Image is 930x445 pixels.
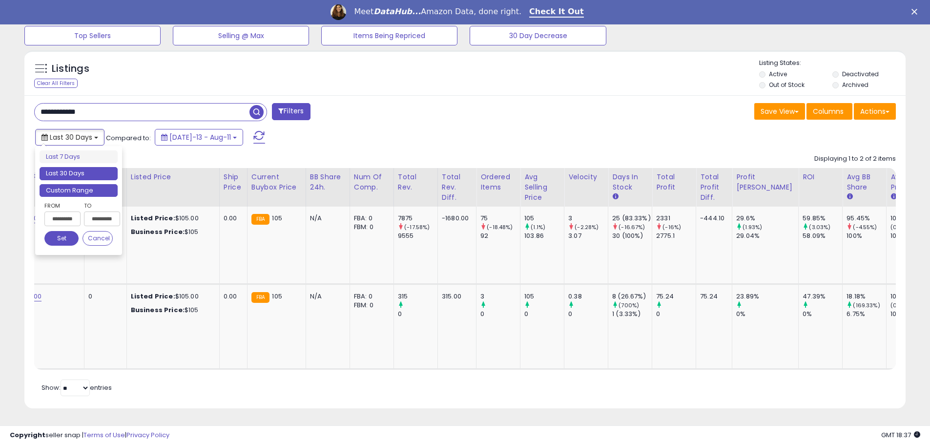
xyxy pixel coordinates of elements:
span: Show: entries [41,383,112,392]
div: Ship Price [224,172,243,192]
div: FBA: 0 [354,214,386,223]
div: 0.00 [224,292,240,301]
div: -1680.00 [442,214,469,223]
div: 105 [524,214,564,223]
label: Active [769,70,787,78]
label: Deactivated [842,70,879,78]
div: Total Rev. [398,172,434,192]
div: 75 [480,214,520,223]
div: 59.85% [803,214,842,223]
small: (-16.67%) [619,223,645,231]
button: Top Sellers [24,26,161,45]
div: 105 [890,310,930,318]
div: Ordered Items [480,172,516,192]
button: Save View [754,103,805,120]
div: 3.07 [568,232,608,240]
b: Business Price: [131,305,185,315]
button: Cancel [83,231,113,246]
div: 18.18% [847,292,886,301]
div: 0.38 [568,292,608,301]
div: Total Rev. Diff. [442,172,472,203]
div: 95.45% [847,214,886,223]
button: Items Being Repriced [321,26,457,45]
div: 105 [890,232,930,240]
div: 1 (3.33%) [612,310,652,318]
div: 315.00 [442,292,469,301]
div: 7875 [398,214,437,223]
small: (-16%) [662,223,681,231]
label: To [84,201,113,211]
div: Velocity [568,172,604,182]
div: 100% [847,232,886,240]
li: Custom Range [40,184,118,197]
h5: Listings [52,62,89,76]
div: 29.6% [736,214,798,223]
button: Selling @ Max [173,26,309,45]
div: seller snap | | [10,431,169,440]
div: Avg Win Price [890,172,926,192]
div: Clear All Filters [34,79,78,88]
span: 105 [272,213,282,223]
p: Listing States: [759,59,906,68]
small: (1.1%) [531,223,545,231]
span: [DATE]-13 - Aug-11 [169,132,231,142]
span: Compared to: [106,133,151,143]
small: (1.93%) [743,223,762,231]
div: Close [911,9,921,15]
small: (169.33%) [853,301,880,309]
li: Last 30 Days [40,167,118,180]
div: Avg Selling Price [524,172,560,203]
div: Num of Comp. [354,172,390,192]
div: 6.75% [847,310,886,318]
div: N/A [310,292,342,301]
small: FBA [251,292,269,303]
div: 315 [398,292,437,301]
div: 0% [803,310,842,318]
div: $105.00 [131,292,212,301]
small: (-4.55%) [853,223,877,231]
div: 0 [480,310,520,318]
div: 0 [568,310,608,318]
div: -444.10 [700,214,724,223]
div: N/A [310,214,342,223]
small: Avg Win Price. [890,192,896,201]
strong: Copyright [10,430,45,440]
div: 47.39% [803,292,842,301]
div: 75.24 [656,292,696,301]
div: 75.24 [700,292,724,301]
span: 105 [272,292,282,301]
button: 30 Day Decrease [470,26,606,45]
small: (0%) [890,301,904,309]
div: 105 [890,292,930,301]
div: 105 [524,292,564,301]
div: Meet Amazon Data, done right. [354,7,521,17]
div: Days In Stock [612,172,648,192]
div: 2331 [656,214,696,223]
div: 58.09% [803,232,842,240]
small: (-17.58%) [404,223,430,231]
div: 30 (100%) [612,232,652,240]
div: 0 [398,310,437,318]
div: FBM: 0 [354,301,386,310]
div: 105 [890,214,930,223]
button: Columns [806,103,852,120]
button: Last 30 Days [35,129,104,146]
div: 0% [736,310,798,318]
a: Privacy Policy [126,430,169,440]
div: 3 [568,214,608,223]
div: $105 [131,228,212,236]
img: Profile image for Georgie [331,4,346,20]
div: 23.89% [736,292,798,301]
div: Profit [PERSON_NAME] [736,172,794,192]
div: Current Buybox Price [251,172,302,192]
a: Terms of Use [83,430,125,440]
span: 2025-09-11 18:37 GMT [881,430,920,440]
b: Listed Price: [131,292,175,301]
div: 0 [656,310,696,318]
button: Filters [272,103,310,120]
label: Archived [842,81,868,89]
div: 103.86 [524,232,564,240]
small: (-18.48%) [487,223,513,231]
small: (700%) [619,301,639,309]
small: Days In Stock. [612,192,618,201]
